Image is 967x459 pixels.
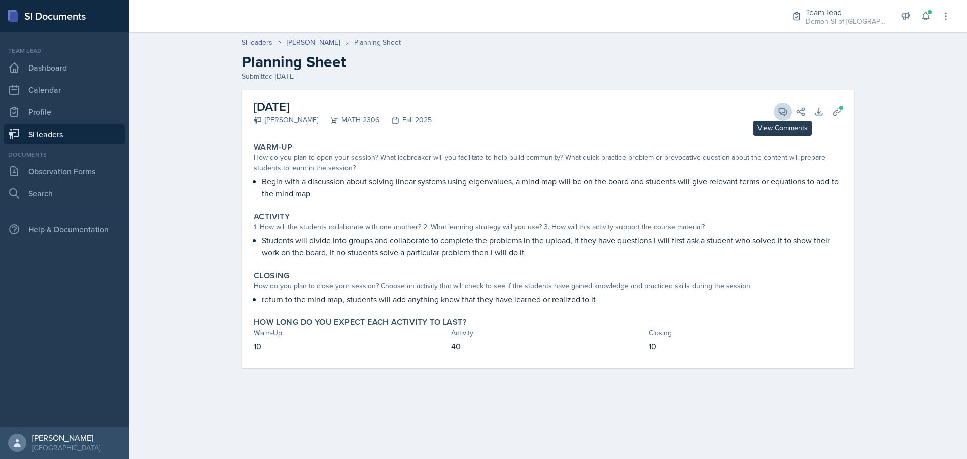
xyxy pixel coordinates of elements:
[4,124,125,144] a: Si leaders
[254,222,842,232] div: 1. How will the students collaborate with one another? 2. What learning strategy will you use? 3....
[242,53,854,71] h2: Planning Sheet
[262,234,842,258] p: Students will divide into groups and collaborate to complete the problems in the upload, if they ...
[254,142,293,152] label: Warm-Up
[451,327,645,338] div: Activity
[254,212,290,222] label: Activity
[32,443,100,453] div: [GEOGRAPHIC_DATA]
[4,46,125,55] div: Team lead
[254,281,842,291] div: How do you plan to close your session? Choose an activity that will check to see if the students ...
[32,433,100,443] div: [PERSON_NAME]
[4,57,125,78] a: Dashboard
[4,150,125,159] div: Documents
[242,37,272,48] a: Si leaders
[649,340,842,352] p: 10
[4,102,125,122] a: Profile
[649,327,842,338] div: Closing
[354,37,401,48] div: Planning Sheet
[254,317,466,327] label: How long do you expect each activity to last?
[262,175,842,200] p: Begin with a discussion about solving linear systems using eigenvalues, a mind map will be on the...
[254,115,318,125] div: [PERSON_NAME]
[4,219,125,239] div: Help & Documentation
[318,115,379,125] div: MATH 2306
[254,340,447,352] p: 10
[806,6,886,18] div: Team lead
[254,327,447,338] div: Warm-Up
[4,80,125,100] a: Calendar
[254,98,432,116] h2: [DATE]
[774,103,792,121] button: View Comments
[451,340,645,352] p: 40
[254,152,842,173] div: How do you plan to open your session? What icebreaker will you facilitate to help build community...
[287,37,340,48] a: [PERSON_NAME]
[254,271,290,281] label: Closing
[379,115,432,125] div: Fall 2025
[4,161,125,181] a: Observation Forms
[262,293,842,305] p: return to the mind map, students will add anything knew that they have learned or realized to it
[4,183,125,204] a: Search
[806,16,886,27] div: Demon SI of [GEOGRAPHIC_DATA] / Fall 2025
[242,71,854,82] div: Submitted [DATE]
